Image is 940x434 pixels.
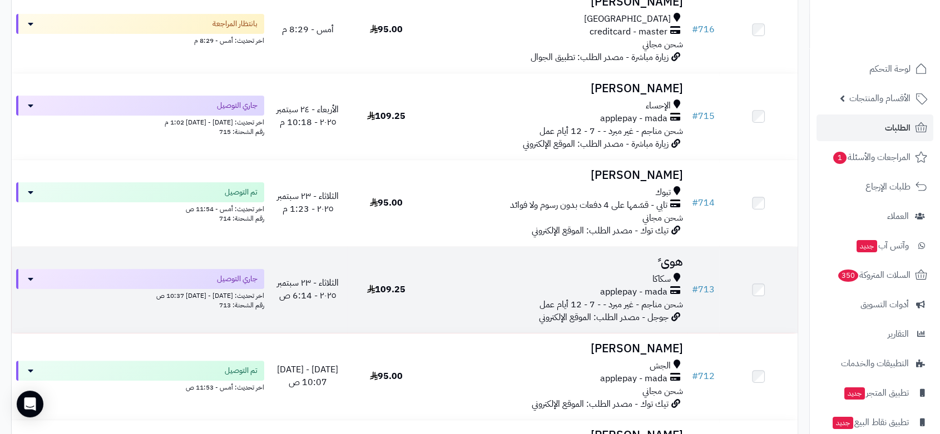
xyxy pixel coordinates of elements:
[849,91,911,106] span: الأقسام والمنتجات
[642,385,683,398] span: شحن مجاني
[540,298,683,311] span: شحن مناجم - غير مبرد - - 7 - 12 أيام عمل
[817,56,933,82] a: لوحة التحكم
[590,26,667,38] span: creditcard - master
[219,213,264,223] span: رقم الشحنة: 714
[833,417,853,429] span: جديد
[817,173,933,200] a: طلبات الإرجاع
[370,370,403,383] span: 95.00
[370,196,403,209] span: 95.00
[367,283,405,296] span: 109.25
[832,149,911,165] span: المراجعات والأسئلة
[277,189,339,216] span: الثلاثاء - ٢٣ سبتمبر ٢٠٢٥ - 1:23 م
[864,8,929,32] img: logo-2.png
[860,297,909,312] span: أدوات التسويق
[276,103,339,129] span: الأربعاء - ٢٤ سبتمبر ٢٠٢٥ - 10:18 م
[692,370,715,383] a: #712
[584,13,671,26] span: [GEOGRAPHIC_DATA]
[219,127,264,137] span: رقم الشحنة: 715
[367,109,405,123] span: 109.25
[817,380,933,406] a: تطبيق المتجرجديد
[532,224,669,237] span: تيك توك - مصدر الطلب: الموقع الإلكتروني
[219,300,264,310] span: رقم الشحنة: 713
[817,203,933,230] a: العملاء
[817,114,933,141] a: الطلبات
[600,112,667,125] span: applepay - mada
[370,23,403,36] span: 95.00
[692,196,698,209] span: #
[642,211,683,225] span: شحن مجاني
[869,61,911,77] span: لوحة التحكم
[692,283,715,296] a: #713
[642,38,683,51] span: شحن مجاني
[655,186,671,199] span: تبوك
[217,273,258,285] span: جاري التوصيل
[844,387,865,400] span: جديد
[600,286,667,298] span: applepay - mada
[430,82,683,95] h3: [PERSON_NAME]
[430,342,683,355] h3: [PERSON_NAME]
[650,360,671,372] span: الجش
[430,256,683,268] h3: هوى ً
[838,270,858,282] span: 350
[817,321,933,347] a: التقارير
[277,276,339,302] span: الثلاثاء - ٢٣ سبتمبر ٢٠٢٥ - 6:14 ص
[277,363,338,389] span: [DATE] - [DATE] 10:07 ص
[857,240,877,252] span: جديد
[692,283,698,296] span: #
[430,169,683,182] h3: [PERSON_NAME]
[16,381,264,392] div: اخر تحديث: أمس - 11:53 ص
[16,202,264,214] div: اخر تحديث: أمس - 11:54 ص
[16,34,264,46] div: اخر تحديث: أمس - 8:29 م
[692,196,715,209] a: #714
[865,179,911,194] span: طلبات الإرجاع
[225,365,258,376] span: تم التوصيل
[837,267,911,283] span: السلات المتروكة
[817,232,933,259] a: وآتس آبجديد
[843,385,909,401] span: تطبيق المتجر
[539,311,669,324] span: جوجل - مصدر الطلب: الموقع الإلكتروني
[652,273,671,286] span: سكاكا
[600,372,667,385] span: applepay - mada
[225,187,258,198] span: تم التوصيل
[817,350,933,377] a: التطبيقات والخدمات
[885,120,911,136] span: الطلبات
[282,23,334,36] span: أمس - 8:29 م
[532,397,669,411] span: تيك توك - مصدر الطلب: الموقع الإلكتروني
[833,152,847,164] span: 1
[692,370,698,383] span: #
[888,326,909,342] span: التقارير
[692,23,715,36] a: #716
[523,137,669,151] span: زيارة مباشرة - مصدر الطلب: الموقع الإلكتروني
[817,262,933,288] a: السلات المتروكة350
[217,100,258,111] span: جاري التوصيل
[510,199,667,212] span: تابي - قسّمها على 4 دفعات بدون رسوم ولا فوائد
[817,291,933,318] a: أدوات التسويق
[817,144,933,171] a: المراجعات والأسئلة1
[540,124,683,138] span: شحن مناجم - غير مبرد - - 7 - 12 أيام عمل
[841,356,909,371] span: التطبيقات والخدمات
[692,23,698,36] span: #
[832,415,909,430] span: تطبيق نقاط البيع
[17,391,43,417] div: Open Intercom Messenger
[887,208,909,224] span: العملاء
[16,289,264,301] div: اخر تحديث: [DATE] - [DATE] 10:37 ص
[646,99,671,112] span: الإحساء
[531,51,669,64] span: زيارة مباشرة - مصدر الطلب: تطبيق الجوال
[692,109,715,123] a: #715
[212,18,258,29] span: بانتظار المراجعة
[692,109,698,123] span: #
[16,116,264,127] div: اخر تحديث: [DATE] - [DATE] 1:02 م
[855,238,909,253] span: وآتس آب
